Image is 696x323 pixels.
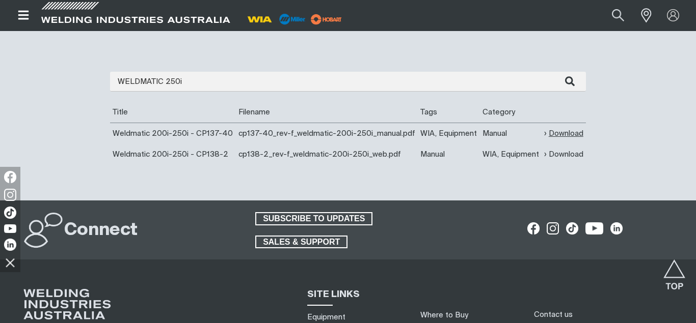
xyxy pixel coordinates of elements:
th: Filename [236,102,418,123]
button: Scroll to top [663,259,686,282]
input: Product name or item number... [588,4,635,27]
a: Equipment [307,312,345,322]
a: SUBSCRIBE TO UPDATES [255,212,372,225]
a: Where to Buy [420,311,468,319]
a: SALES & SUPPORT [255,236,347,249]
img: TikTok [4,207,16,219]
img: hide socials [2,254,19,271]
a: Download [544,128,583,139]
h2: Connect [64,219,138,242]
td: WIA, Equipment [418,123,479,144]
a: miller [308,15,345,23]
input: Enter search... [110,72,586,92]
a: Contact us [534,309,573,320]
td: Weldmatic 200i-250i - CP138-2 [110,144,236,165]
td: Weldmatic 200i-250i - CP137-40 [110,123,236,144]
img: YouTube [4,224,16,233]
span: SALES & SUPPORT [256,236,346,249]
td: cp137-40_rev-f_weldmatic-200i-250i_manual.pdf [236,123,418,144]
img: Instagram [4,189,16,201]
td: WIA, Equipment [480,144,542,165]
td: cp138-2_rev-f_weldmatic-200i-250i_web.pdf [236,144,418,165]
span: SUBSCRIBE TO UPDATES [256,212,371,225]
button: Search products [601,4,635,27]
img: miller [308,12,345,27]
img: Facebook [4,171,16,183]
span: SITE LINKS [307,290,360,299]
th: Category [480,102,542,123]
td: Manual [418,144,479,165]
a: Download [544,149,583,160]
th: Tags [418,102,479,123]
img: LinkedIn [4,239,16,251]
td: Manual [480,123,542,144]
th: Title [110,102,236,123]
